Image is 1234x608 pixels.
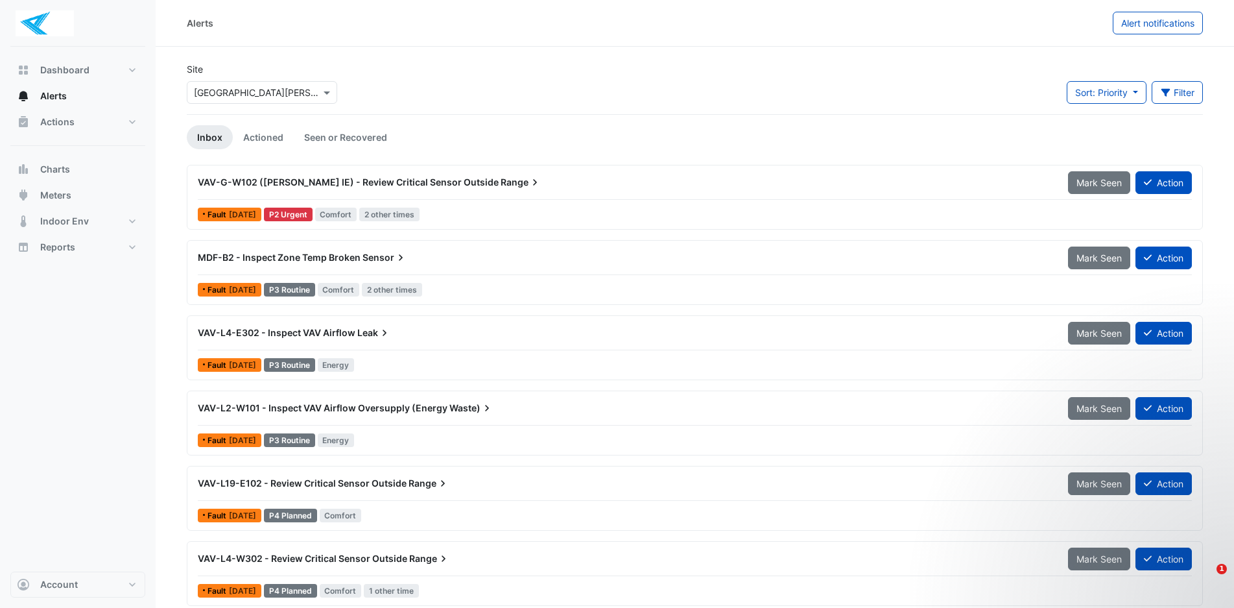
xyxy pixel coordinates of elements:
[10,57,145,83] button: Dashboard
[40,90,67,103] span: Alerts
[208,587,229,595] span: Fault
[264,283,315,297] div: P3 Routine
[10,83,145,109] button: Alerts
[40,241,75,254] span: Reports
[17,215,30,228] app-icon: Indoor Env
[1113,12,1203,34] button: Alert notifications
[1076,177,1122,188] span: Mark Seen
[40,215,89,228] span: Indoor Env
[1216,564,1227,574] span: 1
[17,189,30,202] app-icon: Meters
[364,584,419,598] span: 1 other time
[264,358,315,372] div: P3 Routine
[409,552,450,565] span: Range
[198,478,407,489] span: VAV-L19-E102 - Review Critical Sensor Outside
[17,90,30,103] app-icon: Alerts
[10,109,145,135] button: Actions
[10,208,145,234] button: Indoor Env
[187,16,213,30] div: Alerts
[17,116,30,128] app-icon: Actions
[449,402,493,415] span: Waste)
[1135,247,1192,269] button: Action
[233,125,294,149] a: Actioned
[1076,252,1122,263] span: Mark Seen
[315,208,357,221] span: Comfort
[10,572,145,598] button: Account
[17,241,30,254] app-icon: Reports
[1076,403,1122,414] span: Mark Seen
[229,435,256,445] span: Mon 04-Aug-2025 09:00 AWST
[10,234,145,260] button: Reports
[320,509,362,522] span: Comfort
[264,584,317,598] div: P4 Planned
[1067,81,1146,104] button: Sort: Priority
[17,64,30,77] app-icon: Dashboard
[10,182,145,208] button: Meters
[229,210,256,219] span: Fri 08-Aug-2025 12:15 AWST
[198,176,499,188] span: VAV-G-W102 ([PERSON_NAME] IE) - Review Critical Sensor Outside
[208,211,229,219] span: Fault
[264,208,313,221] div: P2 Urgent
[198,327,355,338] span: VAV-L4-E302 - Inspect VAV Airflow
[229,285,256,295] span: Fri 08-Aug-2025 15:30 AWST
[198,402,447,413] span: VAV-L2-W101 - Inspect VAV Airflow Oversupply (Energy
[208,512,229,520] span: Fault
[16,10,74,36] img: Company Logo
[1190,564,1221,595] iframe: Intercom live chat
[1075,87,1128,98] span: Sort: Priority
[359,208,420,221] span: 2 other times
[1068,472,1130,495] button: Mark Seen
[318,433,355,447] span: Energy
[198,553,407,564] span: VAV-L4-W302 - Review Critical Sensor Outside
[40,578,78,591] span: Account
[1068,322,1130,345] button: Mark Seen
[229,511,256,520] span: Fri 08-Aug-2025 16:15 AWST
[40,189,71,202] span: Meters
[1121,18,1194,29] span: Alert notifications
[357,326,391,339] span: Leak
[187,62,203,76] label: Site
[1068,171,1130,194] button: Mark Seen
[40,163,70,176] span: Charts
[264,509,317,522] div: P4 Planned
[17,163,30,176] app-icon: Charts
[362,283,422,297] span: 2 other times
[40,64,89,77] span: Dashboard
[1076,478,1122,489] span: Mark Seen
[1152,81,1204,104] button: Filter
[1076,328,1122,339] span: Mark Seen
[198,252,361,263] span: MDF-B2 - Inspect Zone Temp Broken
[208,437,229,444] span: Fault
[264,433,315,447] div: P3 Routine
[320,584,362,598] span: Comfort
[187,125,233,149] a: Inbox
[208,286,229,294] span: Fault
[1135,472,1192,495] button: Action
[318,358,355,372] span: Energy
[362,251,407,264] span: Sensor
[1135,171,1192,194] button: Action
[1068,247,1130,269] button: Mark Seen
[208,361,229,369] span: Fault
[1068,397,1130,420] button: Mark Seen
[229,360,256,370] span: Thu 07-Aug-2025 12:45 AWST
[409,477,449,490] span: Range
[294,125,397,149] a: Seen or Recovered
[40,116,75,128] span: Actions
[1135,397,1192,420] button: Action
[1135,322,1192,345] button: Action
[229,586,256,596] span: Fri 08-Aug-2025 14:45 AWST
[501,176,541,189] span: Range
[318,283,360,297] span: Comfort
[10,156,145,182] button: Charts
